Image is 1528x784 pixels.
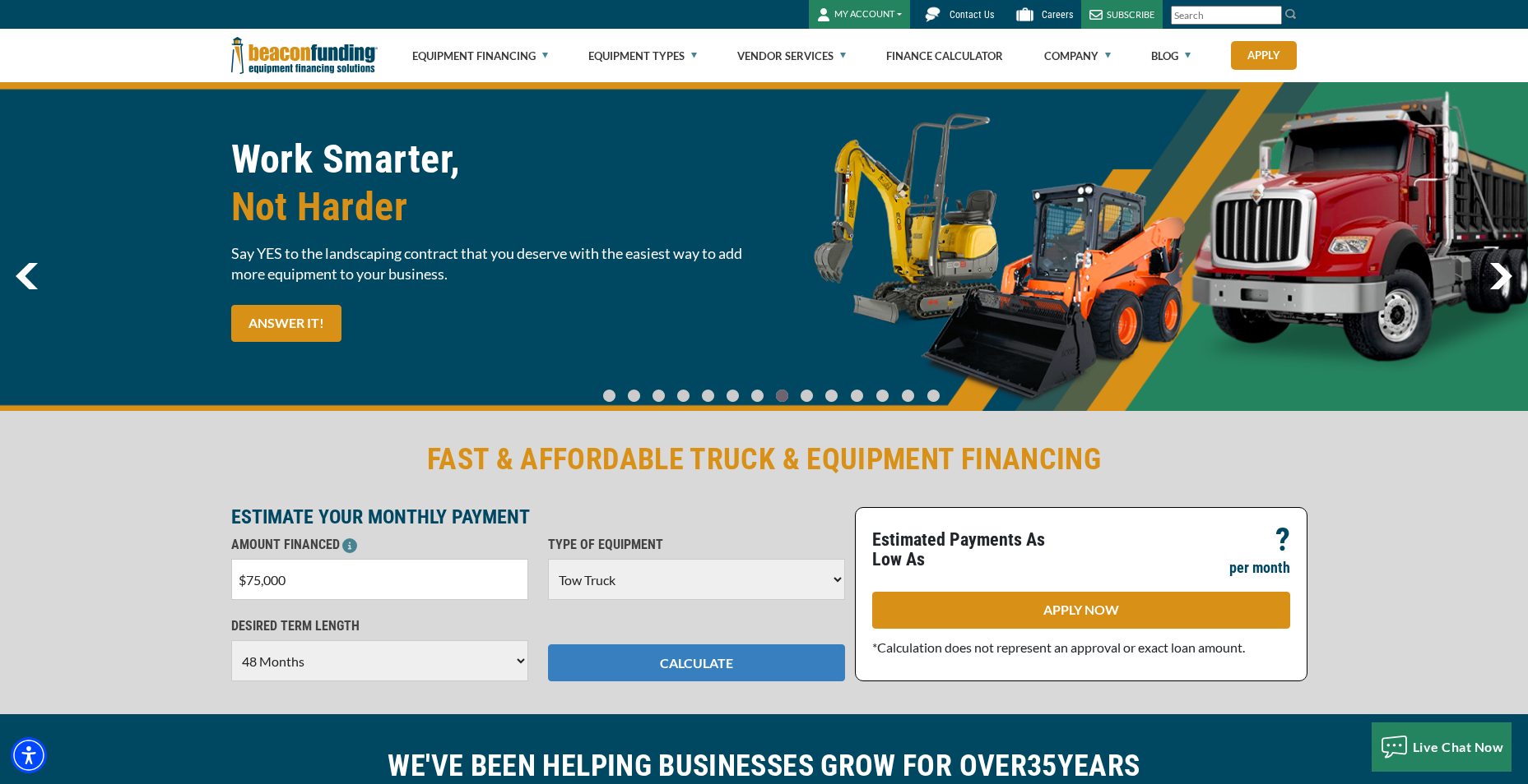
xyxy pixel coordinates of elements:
a: Go To Slide 10 [847,389,867,403]
a: Go To Slide 7 [773,389,792,403]
a: Go To Slide 12 [898,389,918,403]
a: Blog [1151,30,1191,82]
a: Finance Calculator [886,30,1003,82]
button: CALCULATE [548,644,845,681]
a: APPLY NOW [872,592,1290,629]
p: per month [1229,558,1290,578]
p: ? [1275,530,1290,550]
button: Live Chat Now [1372,722,1512,772]
a: Go To Slide 3 [674,389,694,403]
a: Go To Slide 13 [923,389,944,403]
a: previous [16,263,38,289]
p: TYPE OF EQUIPMENT [548,535,845,555]
h1: Work Smarter, [231,136,755,231]
span: Live Chat Now [1413,739,1504,754]
a: Go To Slide 0 [600,389,620,403]
span: Careers [1042,9,1073,21]
p: Estimated Payments As Low As [872,530,1071,570]
p: ESTIMATE YOUR MONTHLY PAYMENT [231,507,845,527]
a: Equipment Financing [412,30,548,82]
a: Apply [1231,41,1297,70]
a: Vendor Services [737,30,846,82]
a: Equipment Types [588,30,697,82]
a: Company [1044,30,1111,82]
p: AMOUNT FINANCED [231,535,528,555]
a: Go To Slide 6 [748,389,768,403]
a: next [1489,263,1512,289]
span: Contact Us [950,9,994,21]
span: Not Harder [231,183,755,231]
div: Accessibility Menu [11,737,47,773]
a: ANSWER IT! [231,305,341,342]
img: Left Navigator [16,263,38,289]
a: Go To Slide 5 [723,389,743,403]
img: Search [1284,7,1298,21]
span: Say YES to the landscaping contract that you deserve with the easiest way to add more equipment t... [231,243,755,284]
img: Beacon Funding Corporation logo [231,29,378,82]
p: DESIRED TERM LENGTH [231,616,528,636]
h2: FAST & AFFORDABLE TRUCK & EQUIPMENT FINANCING [231,440,1298,478]
span: *Calculation does not represent an approval or exact loan amount. [872,639,1245,655]
a: Go To Slide 8 [797,389,817,403]
span: 35 [1027,749,1057,783]
a: Go To Slide 1 [625,389,644,403]
input: Search [1171,6,1282,25]
input: $ [231,559,528,600]
a: Go To Slide 9 [822,389,842,403]
a: Go To Slide 4 [699,389,718,403]
img: Right Navigator [1489,263,1512,289]
a: Go To Slide 2 [649,389,669,403]
a: Go To Slide 11 [872,389,893,403]
a: Clear search text [1265,9,1278,22]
